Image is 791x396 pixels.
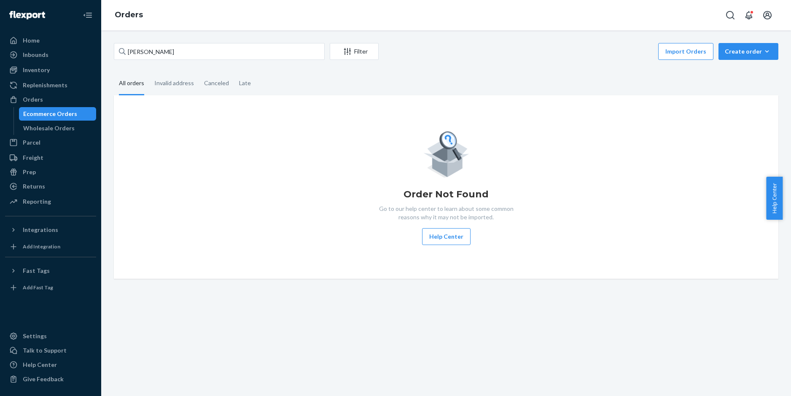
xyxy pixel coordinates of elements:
[740,7,757,24] button: Open notifications
[9,11,45,19] img: Flexport logo
[766,177,783,220] button: Help Center
[23,138,40,147] div: Parcel
[759,7,776,24] button: Open account menu
[23,346,67,355] div: Talk to Support
[23,284,53,291] div: Add Fast Tag
[23,36,40,45] div: Home
[5,48,96,62] a: Inbounds
[115,10,143,19] a: Orders
[108,3,150,27] ol: breadcrumbs
[5,329,96,343] a: Settings
[23,95,43,104] div: Orders
[23,226,58,234] div: Integrations
[154,72,194,94] div: Invalid address
[718,43,778,60] button: Create order
[23,197,51,206] div: Reporting
[5,240,96,253] a: Add Integration
[23,154,43,162] div: Freight
[5,358,96,372] a: Help Center
[239,72,251,94] div: Late
[23,66,50,74] div: Inventory
[423,129,469,178] img: Empty list
[19,107,97,121] a: Ecommerce Orders
[5,165,96,179] a: Prep
[23,110,77,118] div: Ecommerce Orders
[5,63,96,77] a: Inventory
[23,332,47,340] div: Settings
[23,267,50,275] div: Fast Tags
[722,7,739,24] button: Open Search Box
[119,72,144,95] div: All orders
[114,43,325,60] input: Search orders
[5,281,96,294] a: Add Fast Tag
[5,264,96,277] button: Fast Tags
[19,121,97,135] a: Wholesale Orders
[372,205,520,221] p: Go to our help center to learn about some common reasons why it may not be imported.
[725,47,772,56] div: Create order
[5,372,96,386] button: Give Feedback
[5,195,96,208] a: Reporting
[5,223,96,237] button: Integrations
[23,51,48,59] div: Inbounds
[23,81,67,89] div: Replenishments
[79,7,96,24] button: Close Navigation
[404,188,489,201] h1: Order Not Found
[5,78,96,92] a: Replenishments
[658,43,713,60] button: Import Orders
[23,124,75,132] div: Wholesale Orders
[5,344,96,357] a: Talk to Support
[23,243,60,250] div: Add Integration
[5,34,96,47] a: Home
[5,180,96,193] a: Returns
[204,72,229,94] div: Canceled
[23,168,36,176] div: Prep
[5,136,96,149] a: Parcel
[23,182,45,191] div: Returns
[23,375,64,383] div: Give Feedback
[5,151,96,164] a: Freight
[23,361,57,369] div: Help Center
[330,43,379,60] button: Filter
[422,228,471,245] button: Help Center
[330,47,378,56] div: Filter
[5,93,96,106] a: Orders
